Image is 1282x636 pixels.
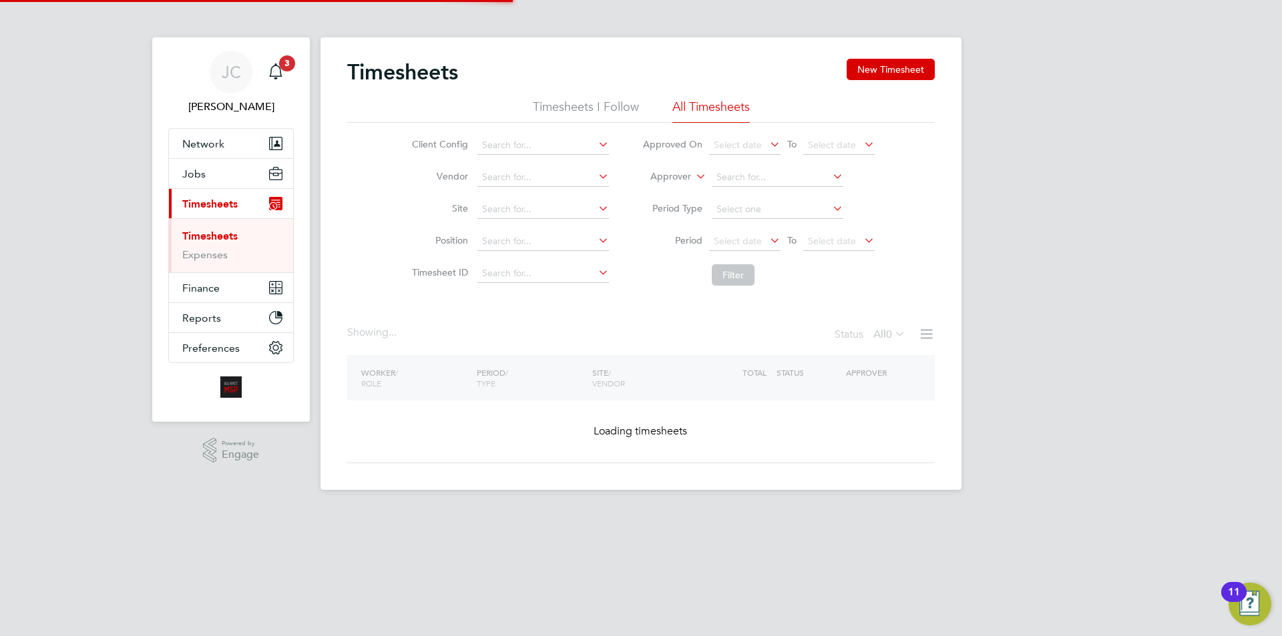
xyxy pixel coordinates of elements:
div: Timesheets [169,218,293,272]
input: Search for... [477,168,609,187]
div: 11 [1228,592,1240,609]
span: 0 [886,328,892,341]
span: Select date [714,139,762,151]
span: 3 [279,55,295,71]
label: Period Type [642,202,702,214]
label: Approver [631,170,691,184]
button: Timesheets [169,189,293,218]
a: Timesheets [182,230,238,242]
a: 3 [262,51,289,93]
span: Jodie Canning [168,99,294,115]
label: Position [408,234,468,246]
input: Search for... [477,136,609,155]
nav: Main navigation [152,37,310,422]
span: Timesheets [182,198,238,210]
span: Preferences [182,342,240,354]
button: Jobs [169,159,293,188]
input: Search for... [712,168,843,187]
span: Powered by [222,438,259,449]
label: Vendor [408,170,468,182]
button: Finance [169,273,293,302]
h2: Timesheets [347,59,458,85]
span: To [783,232,801,249]
span: JC [222,63,241,81]
input: Search for... [477,232,609,251]
button: Open Resource Center, 11 new notifications [1229,583,1271,625]
span: Engage [222,449,259,460]
a: Powered byEngage [203,438,260,463]
span: Finance [182,282,220,294]
input: Search for... [477,200,609,219]
span: Select date [808,235,856,247]
div: Showing [347,326,399,340]
span: ... [389,326,397,339]
input: Search for... [477,264,609,283]
button: New Timesheet [847,59,935,80]
button: Network [169,129,293,158]
li: Timesheets I Follow [533,99,639,123]
label: All [873,328,905,341]
li: All Timesheets [672,99,750,123]
button: Preferences [169,333,293,362]
a: Go to home page [168,376,294,398]
span: Jobs [182,168,206,180]
input: Select one [712,200,843,219]
label: Timesheet ID [408,266,468,278]
img: alliancemsp-logo-retina.png [220,376,242,398]
button: Reports [169,303,293,332]
span: Network [182,137,224,150]
label: Approved On [642,138,702,150]
div: Status [835,326,908,344]
span: Select date [808,139,856,151]
label: Period [642,234,702,246]
a: JC[PERSON_NAME] [168,51,294,115]
button: Filter [712,264,755,286]
span: Select date [714,235,762,247]
label: Client Config [408,138,468,150]
label: Site [408,202,468,214]
a: Expenses [182,248,228,261]
span: Reports [182,312,221,324]
span: To [783,135,801,153]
